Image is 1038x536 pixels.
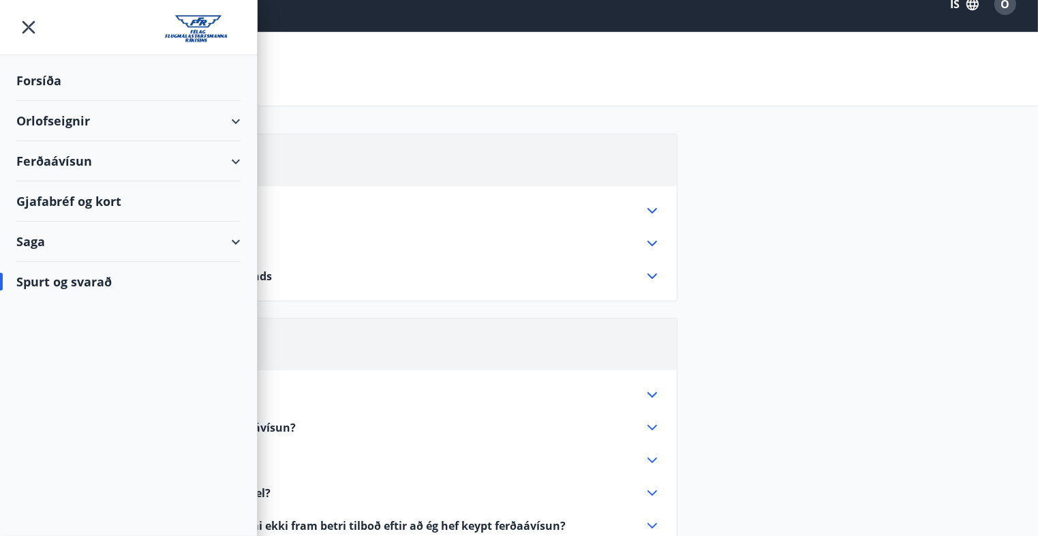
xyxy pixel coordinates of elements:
div: Orlofseignir [16,101,241,141]
div: [GEOGRAPHIC_DATA] [62,235,660,252]
div: Hvað er ferðaávísun? [62,387,660,403]
div: Þarf ég að binda mig við tiltekið hótel? [62,485,660,501]
div: Leiguskilmálar orlofsegina innanlands [62,268,660,284]
div: Spurt og svarað [16,262,241,301]
div: Saga [16,222,241,262]
div: Gjafabréf og kort [16,181,241,222]
div: Ferðaávísun [16,141,241,181]
img: union_logo [165,15,241,42]
div: Við brottför [62,203,660,219]
div: Hvers vegna ætti ég að kaupa ferðaávísun? [62,419,660,436]
div: Hvernig get ég treyst því að það komi ekki fram betri tilboð eftir að ég hef keypt ferðaávísun? [62,518,660,534]
span: Hvernig get ég treyst því að það komi ekki fram betri tilboð eftir að ég hef keypt ferðaávísun? [62,518,566,533]
div: Hvar sé ég hvaða tilboð eru í boði? [62,452,660,468]
div: Forsíða [16,61,241,101]
button: menu [16,15,41,40]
